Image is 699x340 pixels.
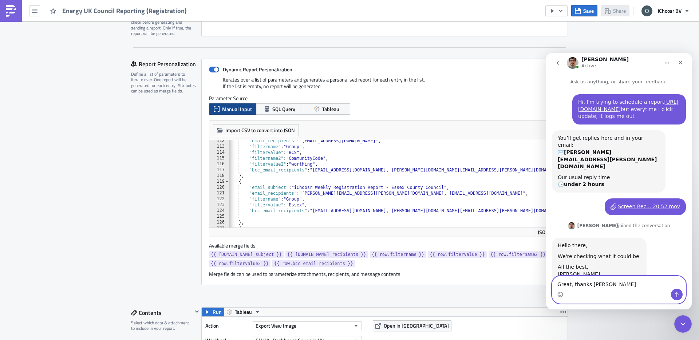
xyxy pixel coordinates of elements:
div: 116 [209,161,229,167]
span: {{ row.filtervalue }} [430,251,485,258]
div: 124 [209,208,229,214]
a: {{ [DOMAIN_NAME]_subject }} [209,251,284,258]
button: Tableau [224,308,263,316]
span: {{ row.bcc_email_recipients }} [274,260,353,267]
div: 121 [209,190,229,196]
div: 127 [209,225,229,231]
div: 125 [209,214,229,220]
div: 118 [209,173,229,179]
strong: Dynamic Report Personalization [223,66,292,73]
a: {{ row.filtervalue }} [428,251,487,258]
div: 119 [209,179,229,185]
div: 120 [209,185,229,190]
span: {{ row.filtervalue2 }} [211,260,269,267]
div: 123 [209,202,229,208]
iframe: Intercom live chat [546,53,692,309]
button: Open in [GEOGRAPHIC_DATA] [373,320,451,331]
a: {{ [DOMAIN_NAME]_recipients }} [285,251,368,258]
div: Report Personalization [131,59,201,70]
span: Import CSV to convert into JSON [225,126,295,134]
span: Export View Image [256,322,296,329]
p: Best wishes, [3,46,348,52]
div: Merge fields can be used to parameterize attachments, recipients, and message contents. [209,271,560,277]
div: 122 [209,196,229,202]
div: 112 [209,138,229,144]
div: Iterates over a list of parameters and generates a personalised report for each entry in the list... [209,76,560,95]
label: Parameter Source [209,95,560,102]
span: Run [213,308,222,316]
button: Run [202,308,224,316]
p: 2. Your daily figures, and your registrations per postcode (.xls) [3,26,348,31]
div: Please reply to this email, the reply mailbox to this email address is not monitored. [3,39,348,44]
button: Share [601,5,629,16]
img: Avatar [641,5,653,17]
iframe: Intercom live chat [674,315,692,333]
span: Tableau [235,308,252,316]
button: Export View Image [253,321,362,330]
div: 117 [209,167,229,173]
div: Define a list of parameters to iterate over. One report will be generated for each entry. Attribu... [131,71,197,94]
button: Tableau [303,103,350,115]
button: JSON [535,228,560,237]
div: Contents [131,307,193,318]
span: {{ row.filtername2 }} [490,251,546,258]
div: 126 [209,220,229,225]
span: {{ [DOMAIN_NAME]_subject }} [211,251,282,258]
button: Import CSV to convert into JSON [213,124,299,136]
a: {{ row.filtername }} [370,251,426,258]
img: PushMetrics [5,5,17,17]
button: Manual Input [209,103,256,115]
label: Action [205,320,249,331]
p: 1. Your registration overview and headline figures (.pdf) [3,18,348,24]
div: Select which data & attachment to include in your report. [131,320,193,331]
a: {{ row.filtername2 }} [489,251,548,258]
a: {{ row.filtervalue2 }} [209,260,270,267]
span: Tableau [322,105,339,113]
span: Energy UK Council Reporting (Registration) [62,7,187,15]
span: JSON [538,228,549,236]
span: iChoosr BV [658,7,682,15]
p: The Data Analysis Team [3,62,348,67]
button: Hide content [193,307,201,316]
div: Optionally, perform a condition check before generating and sending a report. Only if true, the r... [131,14,197,36]
span: {{ row.filtername }} [372,251,424,258]
div: If you have any questions please email [3,33,348,39]
span: {{ [DOMAIN_NAME]_recipients }} [287,251,366,258]
div: 115 [209,155,229,161]
span: SQL Query [272,105,295,113]
span: Save [583,7,594,15]
a: relationshipmanager@[DOMAIN_NAME] [84,33,170,39]
span: Open in [GEOGRAPHIC_DATA] [384,322,449,329]
p: Hi, [3,3,348,8]
button: iChoosr BV [637,3,694,19]
span: Share [613,7,626,15]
